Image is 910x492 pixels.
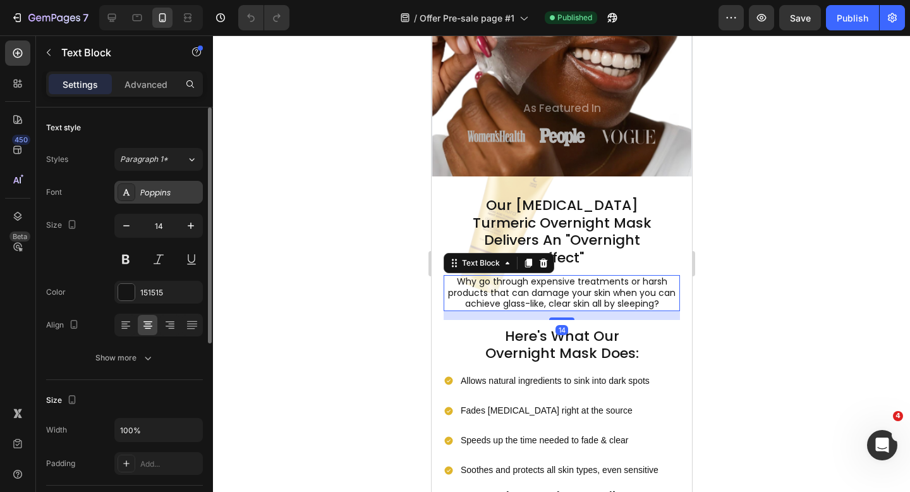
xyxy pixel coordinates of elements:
button: 7 [5,5,94,30]
button: Publish [826,5,879,30]
div: Align [46,317,82,334]
div: Size [46,392,80,409]
div: 151515 [140,287,200,298]
div: Text style [46,122,81,133]
button: Paragraph 1* [114,148,203,171]
span: 4 [893,411,903,421]
p: Text Block [61,45,169,60]
p: Settings [63,78,98,91]
p: Advanced [124,78,167,91]
div: Poppins [140,187,200,199]
div: Padding [46,458,75,469]
button: Show more [46,347,203,369]
div: Add... [140,458,200,470]
iframe: Intercom live chat [867,430,897,460]
div: Undo/Redo [238,5,289,30]
div: 450 [12,135,30,145]
div: Publish [837,11,868,25]
div: Styles [46,154,68,165]
div: Beta [9,231,30,242]
button: Save [779,5,821,30]
p: 7 [83,10,88,25]
div: Size [46,217,80,234]
div: Width [46,424,67,436]
span: Save [790,13,811,23]
div: Color [46,286,66,298]
div: Show more [95,352,154,364]
span: / [414,11,417,25]
span: Offer Pre-sale page #1 [420,11,514,25]
span: Published [557,12,592,23]
input: Auto [115,419,202,441]
div: Font [46,187,62,198]
iframe: Design area [432,35,692,492]
span: Paragraph 1* [120,154,168,165]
